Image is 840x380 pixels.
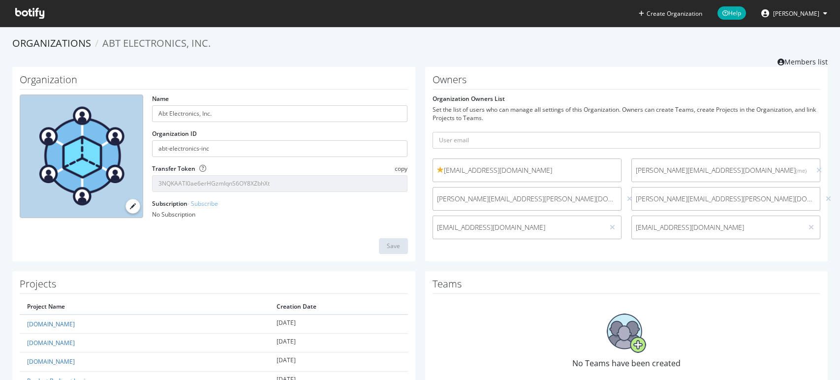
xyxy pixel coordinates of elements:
button: Create Organization [638,9,703,18]
h1: Organization [20,74,408,90]
button: [PERSON_NAME] [753,5,835,21]
span: copy [395,164,407,173]
span: [PERSON_NAME][EMAIL_ADDRESS][DOMAIN_NAME] [636,165,807,175]
button: Save [379,238,408,254]
a: Organizations [12,36,91,50]
td: [DATE] [269,334,407,352]
label: Organization ID [152,129,197,138]
label: Name [152,95,169,103]
label: Organization Owners List [433,95,505,103]
span: No Teams have been created [572,358,681,369]
ol: breadcrumbs [12,36,828,51]
td: [DATE] [269,315,407,334]
span: [PERSON_NAME][EMAIL_ADDRESS][PERSON_NAME][DOMAIN_NAME] [636,194,816,204]
a: [DOMAIN_NAME] [27,357,75,366]
a: [DOMAIN_NAME] [27,320,75,328]
label: Subscription [152,199,218,208]
th: Project Name [20,299,269,315]
input: User email [433,132,821,149]
div: Set the list of users who can manage all settings of this Organization. Owners can create Teams, ... [433,105,821,122]
a: - Subscribe [187,199,218,208]
a: [DOMAIN_NAME] [27,339,75,347]
h1: Owners [433,74,821,90]
a: Members list [778,55,828,67]
h1: Teams [433,279,821,294]
div: Save [387,242,400,250]
span: Michalla Mannino [773,9,819,18]
span: [EMAIL_ADDRESS][DOMAIN_NAME] [437,222,600,232]
td: [DATE] [269,352,407,371]
small: (me) [796,167,807,174]
h1: Projects [20,279,408,294]
span: [PERSON_NAME][EMAIL_ADDRESS][PERSON_NAME][DOMAIN_NAME] [437,194,617,204]
span: [EMAIL_ADDRESS][DOMAIN_NAME] [636,222,799,232]
span: Abt Electronics, Inc. [102,36,211,50]
input: Organization ID [152,140,407,157]
span: Help [717,6,746,20]
input: name [152,105,407,122]
label: Transfer Token [152,164,195,173]
img: No Teams have been created [607,314,646,353]
div: No Subscription [152,210,407,219]
th: Creation Date [269,299,407,315]
span: [EMAIL_ADDRESS][DOMAIN_NAME] [437,165,617,175]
